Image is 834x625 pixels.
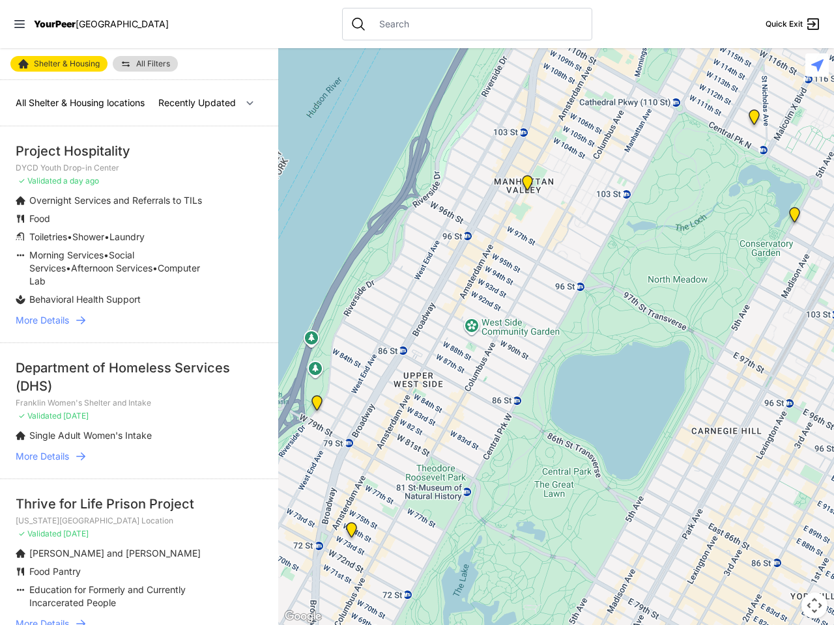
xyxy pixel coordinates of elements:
span: a day ago [63,176,99,186]
span: Overnight Services and Referrals to TILs [29,195,202,206]
span: Afternoon Services [71,262,152,273]
a: Open this area in Google Maps (opens a new window) [281,608,324,625]
div: Hamilton Senior Center [343,522,360,543]
span: Behavioral Health Support [29,294,141,305]
div: Trinity Lutheran Church [519,175,536,196]
span: Single Adult Women's Intake [29,430,152,441]
button: Map camera controls [801,592,827,618]
a: More Details [16,314,263,327]
span: Shelter & Housing [34,60,100,68]
span: All Shelter & Housing locations [16,97,145,108]
span: ✓ Validated [18,176,61,186]
div: 820 MRT Residential Chemical Dependence Treatment Program [746,109,762,130]
span: Education for Formerly and Currently Incarcerated People [29,584,186,608]
span: Toiletries [29,231,67,242]
a: Quick Exit [766,16,821,32]
span: [PERSON_NAME] and [PERSON_NAME] [29,548,201,559]
span: [DATE] [63,411,89,421]
span: All Filters [136,60,170,68]
a: YourPeer[GEOGRAPHIC_DATA] [34,20,169,28]
p: Franklin Women's Shelter and Intake [16,398,263,408]
div: Administrative Office, No Walk-Ins [309,395,325,416]
p: DYCD Youth Drop-in Center [16,163,263,173]
span: ✓ Validated [18,529,61,538]
span: Laundry [109,231,145,242]
span: ✓ Validated [18,411,61,421]
span: • [152,262,158,273]
p: [US_STATE][GEOGRAPHIC_DATA] Location [16,516,263,526]
span: Shower [72,231,104,242]
div: Department of Homeless Services (DHS) [16,359,263,395]
span: [GEOGRAPHIC_DATA] [76,18,169,29]
div: Thrive for Life Prison Project [16,495,263,513]
span: [DATE] [63,529,89,538]
span: Quick Exit [766,19,803,29]
span: Food Pantry [29,566,81,577]
span: YourPeer [34,18,76,29]
div: Project Hospitality [16,142,263,160]
a: All Filters [113,56,178,72]
span: More Details [16,450,69,463]
img: Google [281,608,324,625]
span: • [67,231,72,242]
input: Search [371,18,584,31]
span: • [104,231,109,242]
a: More Details [16,450,263,463]
span: More Details [16,314,69,327]
span: • [104,249,109,260]
a: Shelter & Housing [10,56,108,72]
span: • [66,262,71,273]
span: Food [29,213,50,224]
span: Morning Services [29,249,104,260]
